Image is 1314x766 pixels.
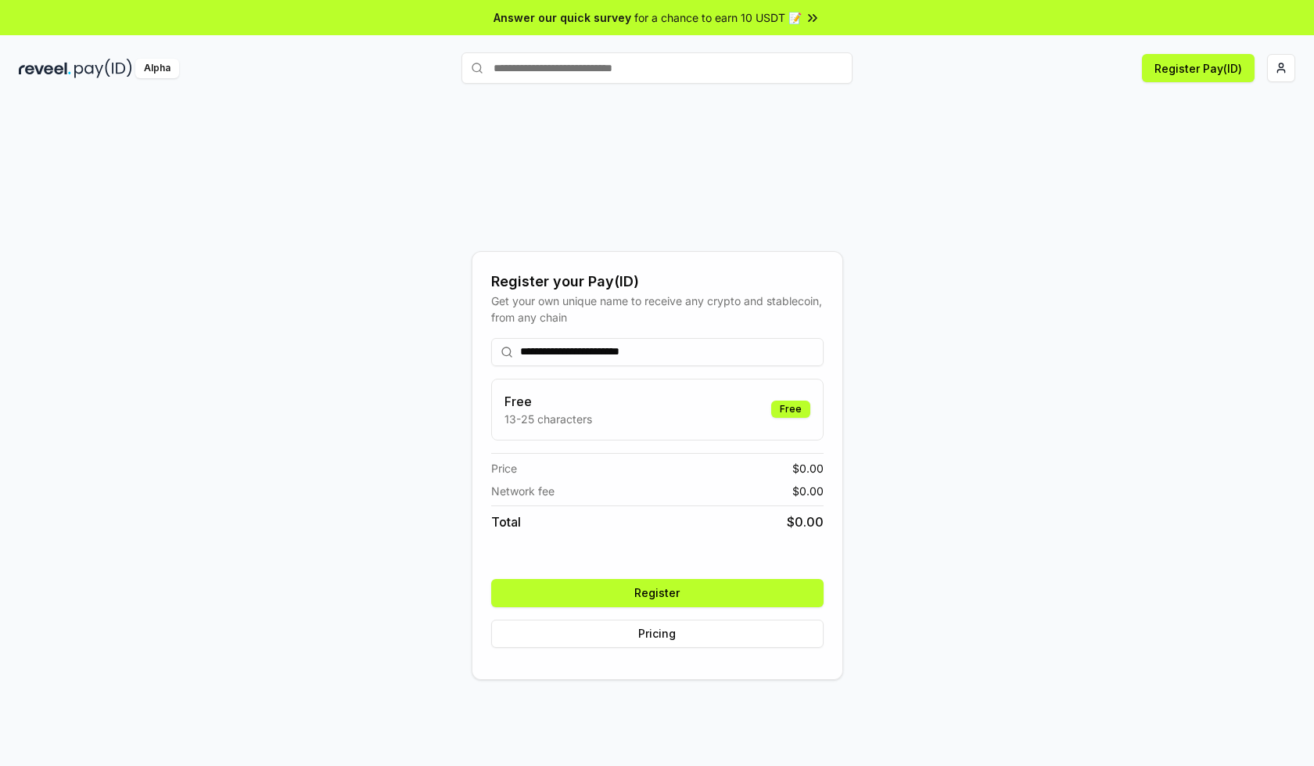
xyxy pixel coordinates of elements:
img: pay_id [74,59,132,78]
span: Total [491,512,521,531]
div: Get your own unique name to receive any crypto and stablecoin, from any chain [491,293,824,325]
img: reveel_dark [19,59,71,78]
h3: Free [504,392,592,411]
span: Answer our quick survey [494,9,631,26]
p: 13-25 characters [504,411,592,427]
button: Register [491,579,824,607]
div: Register your Pay(ID) [491,271,824,293]
span: $ 0.00 [787,512,824,531]
span: Price [491,460,517,477]
span: Network fee [491,483,555,499]
button: Register Pay(ID) [1142,54,1255,82]
button: Pricing [491,620,824,648]
div: Free [771,401,810,418]
span: for a chance to earn 10 USDT 📝 [634,9,802,26]
span: $ 0.00 [792,460,824,477]
span: $ 0.00 [792,483,824,499]
div: Alpha [135,59,179,78]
